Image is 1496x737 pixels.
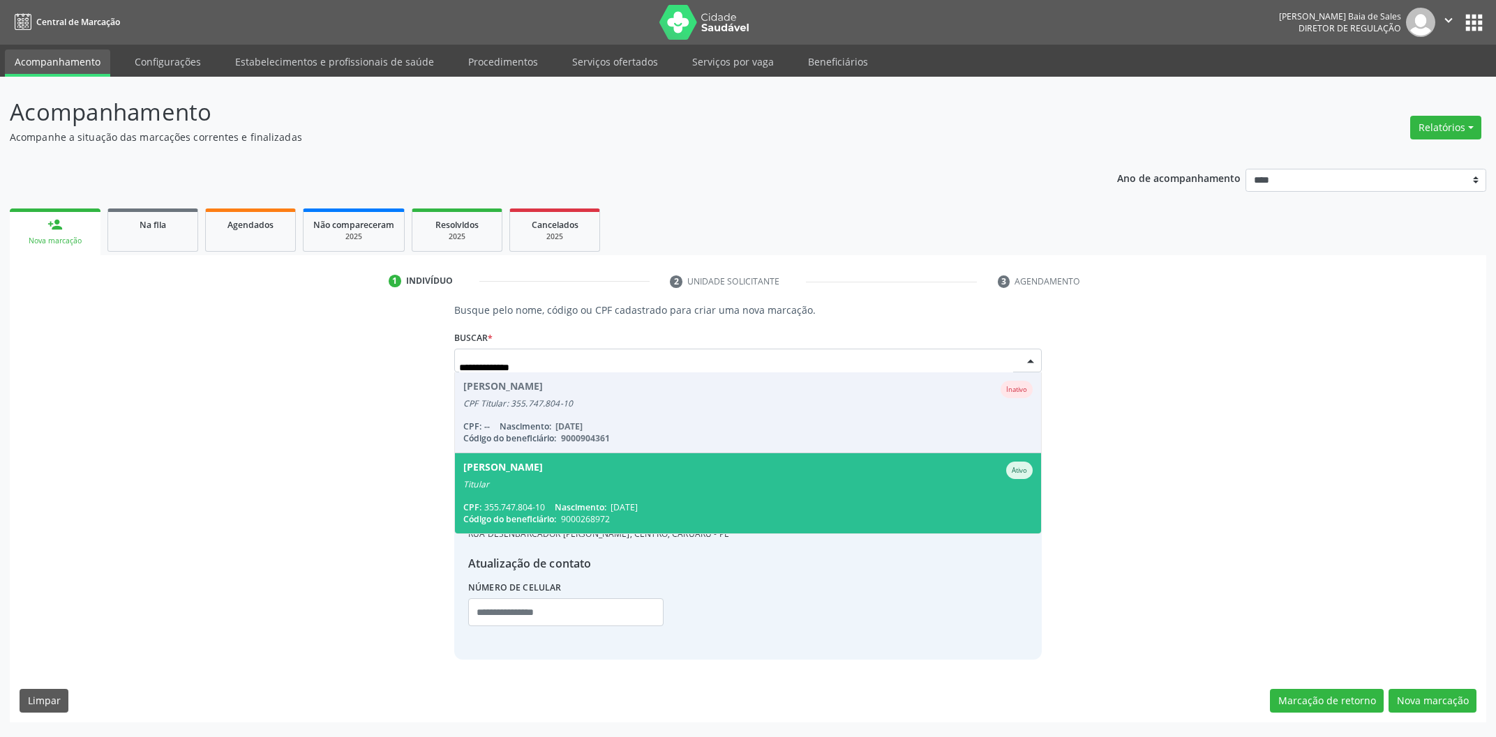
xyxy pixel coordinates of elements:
span: Cancelados [532,219,578,231]
div: 2025 [313,231,394,242]
span: Resolvidos [435,219,479,231]
div: Indivíduo [406,275,453,287]
p: Acompanhe a situação das marcações correntes e finalizadas [10,130,1043,144]
a: Serviços por vaga [682,50,784,74]
div: 2025 [422,231,492,242]
div: 1 [389,275,401,287]
span: Nascimento: [555,501,606,513]
a: Estabelecimentos e profissionais de saúde [225,50,444,74]
span: Diretor de regulação [1299,22,1401,34]
div: Titular [463,479,1033,490]
span: Agendados [227,219,274,231]
label: Buscar [454,327,493,349]
label: Número de celular [468,577,562,598]
span: Código do beneficiário: [463,513,556,525]
div: person_add [47,217,63,232]
button: Nova marcação [1389,689,1476,713]
button:  [1435,8,1462,37]
button: apps [1462,10,1486,35]
a: Procedimentos [458,50,548,74]
a: Central de Marcação [10,10,120,33]
span: Não compareceram [313,219,394,231]
p: Busque pelo nome, código ou CPF cadastrado para criar uma nova marcação. [454,303,1042,317]
button: Marcação de retorno [1270,689,1384,713]
div: Nova marcação [20,236,91,246]
button: Limpar [20,689,68,713]
span: 9000268972 [561,513,610,525]
p: Ano de acompanhamento [1117,169,1241,186]
span: Central de Marcação [36,16,120,28]
a: Beneficiários [798,50,878,74]
div: 2025 [520,231,590,242]
div: RUA DESENBARCADOR [PERSON_NAME], CENTRO, CARUARU - PE [468,528,729,540]
span: [DATE] [611,501,638,513]
a: Configurações [125,50,211,74]
div: 355.747.804-10 [463,501,1033,513]
span: CPF: [463,501,481,513]
img: img [1406,8,1435,37]
a: Serviços ofertados [562,50,668,74]
p: Acompanhamento [10,95,1043,130]
div: [PERSON_NAME] Baia de Sales [1279,10,1401,22]
div: Atualização de contato [468,555,729,572]
div: [PERSON_NAME] [463,462,543,479]
button: Relatórios [1410,116,1481,139]
i:  [1441,13,1456,28]
a: Acompanhamento [5,50,110,77]
small: Ativo [1012,466,1027,475]
span: Na fila [140,219,166,231]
